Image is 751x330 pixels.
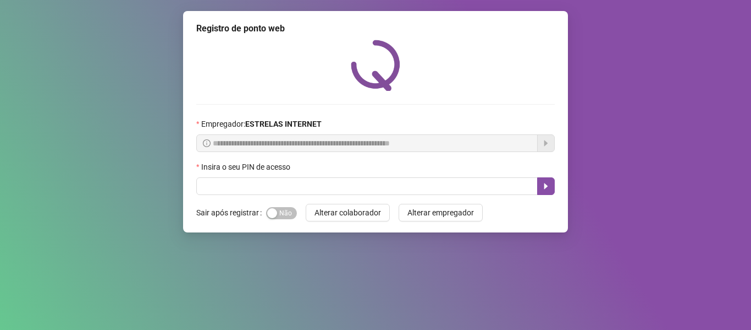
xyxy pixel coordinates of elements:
[351,40,400,91] img: QRPoint
[196,22,555,35] div: Registro de ponto web
[196,204,266,221] label: Sair após registrar
[245,120,322,128] strong: ESTRELAS INTERNET
[196,161,297,173] label: Insira o seu PIN de acesso
[306,204,390,221] button: Alterar colaborador
[314,207,381,219] span: Alterar colaborador
[201,118,322,130] span: Empregador :
[203,139,211,147] span: info-circle
[542,182,550,191] span: caret-right
[407,207,474,219] span: Alterar empregador
[399,204,483,221] button: Alterar empregador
